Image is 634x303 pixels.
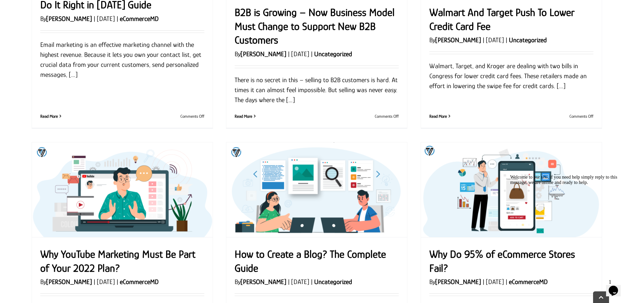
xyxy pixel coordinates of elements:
a: Walmart And Target Push To Lower Credit Card Fee [429,6,574,32]
p: There is no secret in this – selling to B2B customers is hard. At times it can almost feel imposs... [235,75,399,105]
span: [DATE] [486,278,504,285]
a: How to Create a Blog? The Complete Guide [235,248,386,274]
span: Comments Off [180,114,204,119]
a: How to Create a Blog? The Complete Guide [226,142,407,237]
span: | [92,15,97,22]
a: Why YouTube Marketing Must Be Part of Your 2022 Plan? [32,142,213,237]
span: Comments Off [569,114,593,119]
a: [PERSON_NAME] [241,50,286,58]
a: More on B2B is Growing – Now Business Model Must Change to Support New B2B Customers [235,114,252,119]
p: By [40,14,204,24]
a: Uncategorized [509,36,547,44]
span: | [309,50,314,58]
a: eCommerceMD [120,15,159,22]
a: Why Do 95% of eCommerce Stores Fail? [429,248,575,274]
span: Welcome to our site, if you need help simply reply to this message, we are online and ready to help. [3,3,110,13]
iframe: chat widget [606,276,627,296]
span: | [481,278,486,285]
a: Why YouTube Marketing Must Be Part of Your 2022 Plan? [40,248,195,274]
span: | [309,278,314,285]
span: | [504,278,509,285]
p: By [429,277,593,287]
a: [PERSON_NAME] [435,36,481,44]
span: Comments Off [375,114,399,119]
a: Why Do 95% of eCommerce Stores Fail? [421,142,602,237]
div: Welcome to our site, if you need help simply reply to this message, we are online and ready to help. [3,3,122,13]
a: [PERSON_NAME] [241,278,286,285]
p: Walmart, Target, and Kroger are dealing with two bills in Congress for lower credit card fees. Th... [429,61,593,91]
a: B2B is Growing – Now Business Model Must Change to Support New B2B Customers [235,6,395,46]
p: By [429,35,593,45]
a: [PERSON_NAME] [46,15,92,22]
p: By [235,49,399,59]
span: | [481,36,486,44]
span: [DATE] [291,50,309,58]
a: Uncategorized [314,278,352,285]
span: [DATE] [97,15,115,22]
span: | [92,278,97,285]
span: [DATE] [486,36,504,44]
span: | [286,50,291,58]
p: By [235,277,399,287]
a: [PERSON_NAME] [435,278,481,285]
span: | [286,278,291,285]
span: [DATE] [97,278,115,285]
p: Email marketing is an effective marketing channel with the highest revenue. Because it lets you o... [40,40,204,79]
span: [DATE] [291,278,309,285]
a: eCommerceMD [509,278,548,285]
span: | [115,278,120,285]
a: Uncategorized [314,50,352,58]
p: By [40,277,204,287]
a: eCommerceMD [120,278,159,285]
span: | [504,36,509,44]
a: More on What is Email Marketing and How to Do It Right in 2024 Guide [40,114,58,119]
span: | [115,15,120,22]
iframe: chat widget [508,172,627,273]
a: [PERSON_NAME] [46,278,92,285]
a: More on Walmart And Target Push To Lower Credit Card Fee [429,114,447,119]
